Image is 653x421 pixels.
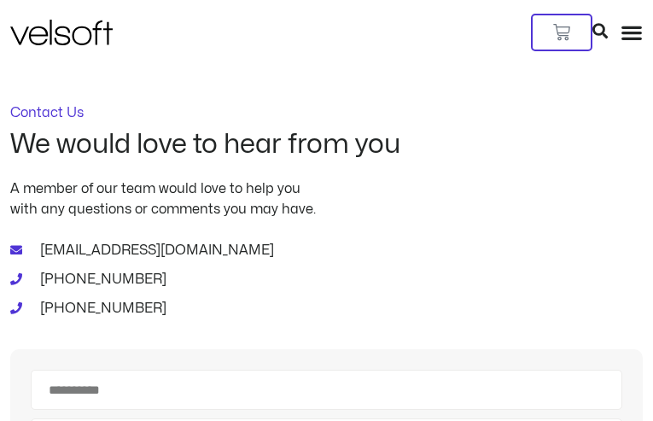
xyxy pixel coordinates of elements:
[10,178,643,219] p: A member of our team would love to help you with any questions or comments you may have.
[10,20,113,45] img: Velsoft Training Materials
[10,240,643,260] a: [EMAIL_ADDRESS][DOMAIN_NAME]
[36,298,166,319] span: [PHONE_NUMBER]
[36,240,274,260] span: [EMAIL_ADDRESS][DOMAIN_NAME]
[10,106,643,120] p: Contact Us
[10,130,643,159] h2: We would love to hear from you
[621,21,643,44] div: Menu Toggle
[36,269,166,289] span: [PHONE_NUMBER]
